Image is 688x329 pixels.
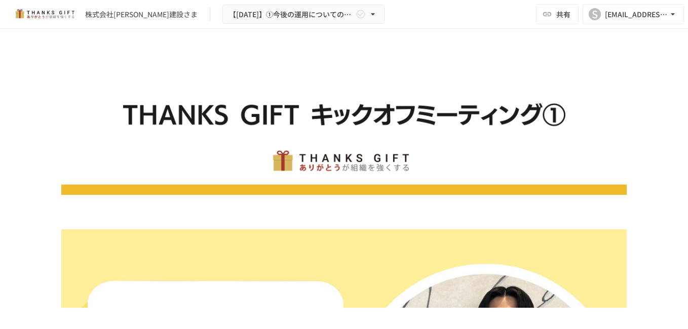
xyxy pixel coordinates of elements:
[605,8,668,21] div: [EMAIL_ADDRESS][DOMAIN_NAME]
[222,5,385,24] button: 【[DATE]】①今後の運用についてのご案内/THANKS GIFTキックオフMTG
[589,8,601,20] div: S
[536,4,579,24] button: 共有
[229,8,354,21] span: 【[DATE]】①今後の運用についてのご案内/THANKS GIFTキックオフMTG
[583,4,684,24] button: S[EMAIL_ADDRESS][DOMAIN_NAME]
[556,9,570,20] span: 共有
[61,54,627,195] img: G0WxmcJ0THrQxNO0XY7PBNzv3AFOxoYAtgSyvpL7cek
[12,6,77,22] img: mMP1OxWUAhQbsRWCurg7vIHe5HqDpP7qZo7fRoNLXQh
[85,9,198,20] div: 株式会社[PERSON_NAME]建設さま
